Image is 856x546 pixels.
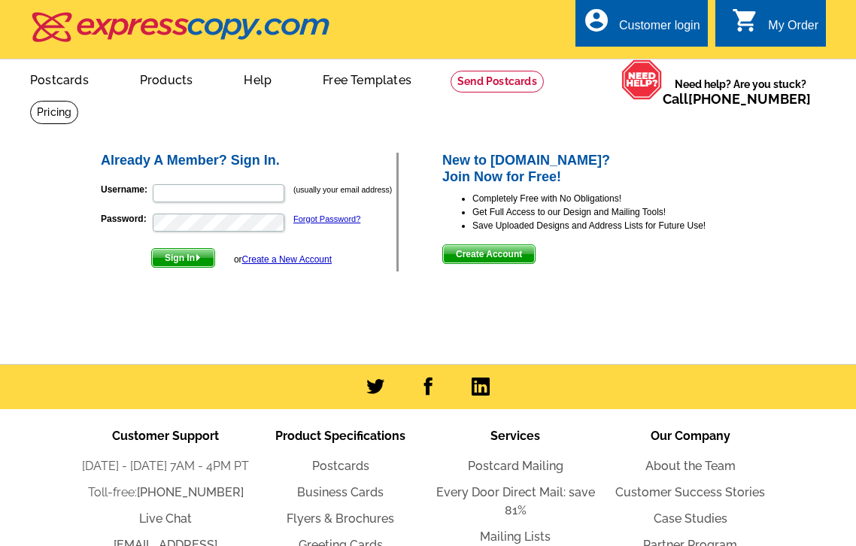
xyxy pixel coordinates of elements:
[651,429,730,443] span: Our Company
[195,254,202,261] img: button-next-arrow-white.png
[299,61,436,96] a: Free Templates
[287,511,394,526] a: Flyers & Brochures
[468,459,563,473] a: Postcard Mailing
[442,153,757,185] h2: New to [DOMAIN_NAME]? Join Now for Free!
[6,61,113,96] a: Postcards
[101,183,151,196] label: Username:
[137,485,244,499] a: [PHONE_NUMBER]
[78,484,253,502] li: Toll-free:
[101,153,396,169] h2: Already A Member? Sign In.
[583,7,610,34] i: account_circle
[663,91,811,107] span: Call
[139,511,192,526] a: Live Chat
[615,485,765,499] a: Customer Success Stories
[116,61,217,96] a: Products
[768,19,818,40] div: My Order
[688,91,811,107] a: [PHONE_NUMBER]
[472,219,757,232] li: Save Uploaded Designs and Address Lists for Future Use!
[312,459,369,473] a: Postcards
[621,59,663,100] img: help
[101,212,151,226] label: Password:
[654,511,727,526] a: Case Studies
[234,253,332,266] div: or
[443,245,535,263] span: Create Account
[663,77,818,107] span: Need help? Are you stuck?
[436,485,595,517] a: Every Door Direct Mail: save 81%
[645,459,736,473] a: About the Team
[472,192,757,205] li: Completely Free with No Obligations!
[275,429,405,443] span: Product Specifications
[293,185,392,194] small: (usually your email address)
[151,248,215,268] button: Sign In
[78,457,253,475] li: [DATE] - [DATE] 7AM - 4PM PT
[220,61,296,96] a: Help
[490,429,540,443] span: Services
[732,17,818,35] a: shopping_cart My Order
[297,485,384,499] a: Business Cards
[242,254,332,265] a: Create a New Account
[619,19,700,40] div: Customer login
[442,244,536,264] button: Create Account
[112,429,219,443] span: Customer Support
[732,7,759,34] i: shopping_cart
[472,205,757,219] li: Get Full Access to our Design and Mailing Tools!
[480,529,551,544] a: Mailing Lists
[293,214,360,223] a: Forgot Password?
[583,17,700,35] a: account_circle Customer login
[152,249,214,267] span: Sign In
